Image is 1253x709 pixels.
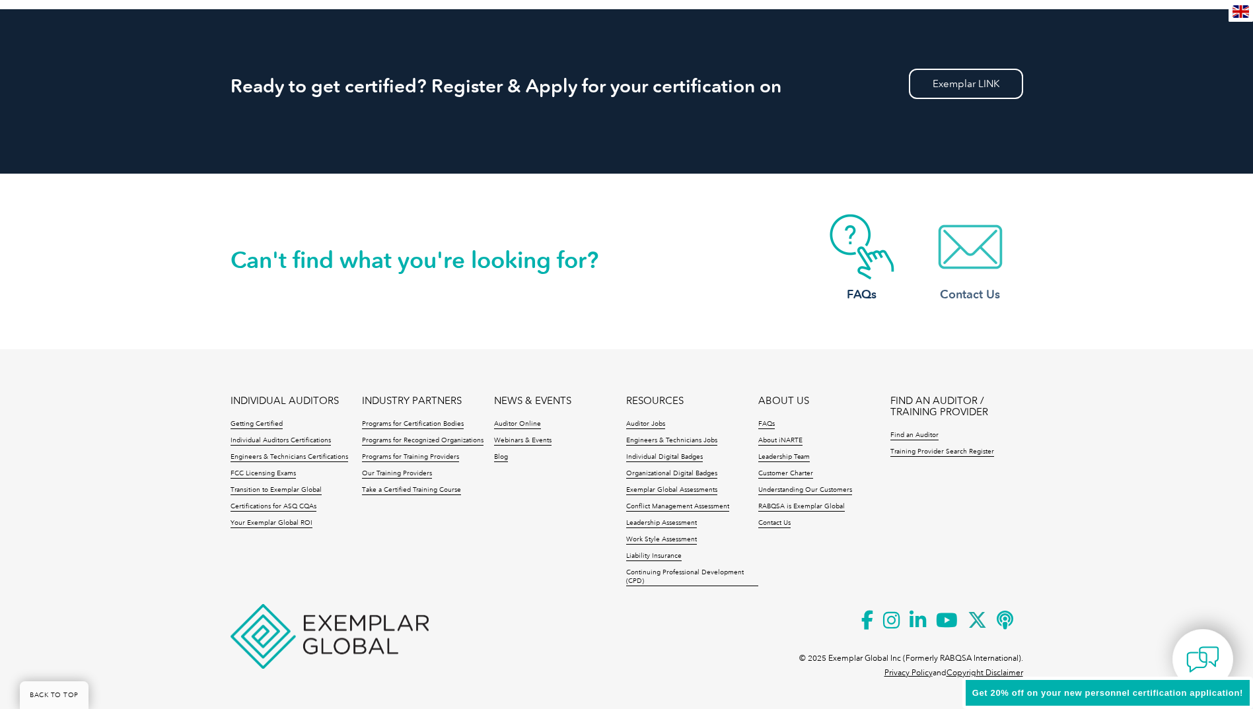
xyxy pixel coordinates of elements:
span: Get 20% off on your new personnel certification application! [972,688,1243,698]
a: Liability Insurance [626,552,682,561]
img: Exemplar Global [231,604,429,669]
h3: Contact Us [917,287,1023,303]
a: Organizational Digital Badges [626,469,717,479]
a: Copyright Disclaimer [947,668,1023,677]
a: Privacy Policy [884,668,933,677]
h2: Can't find what you're looking for? [231,250,627,271]
a: Individual Auditors Certifications [231,436,331,446]
a: FIND AN AUDITOR / TRAINING PROVIDER [890,395,1022,418]
a: ABOUT US [758,395,809,407]
a: Auditor Jobs [626,420,665,429]
img: contact-faq.webp [809,214,915,280]
a: Auditor Online [494,420,541,429]
a: Engineers & Technicians Jobs [626,436,717,446]
a: BACK TO TOP [20,681,89,709]
a: Find an Auditor [890,431,939,440]
a: Contact Us [758,519,791,528]
a: Exemplar LINK [909,69,1023,99]
h3: FAQs [809,287,915,303]
a: Programs for Training Providers [362,453,459,462]
a: Training Provider Search Register [890,448,994,457]
a: Your Exemplar Global ROI [231,519,312,528]
a: Understanding Our Customers [758,486,852,495]
a: Individual Digital Badges [626,453,703,462]
a: Leadership Team [758,453,810,462]
a: FCC Licensing Exams [231,469,296,479]
a: Leadership Assessment [626,519,697,528]
a: Exemplar Global Assessments [626,486,717,495]
a: Programs for Certification Bodies [362,420,464,429]
a: RABQSA is Exemplar Global [758,502,845,512]
a: Webinars & Events [494,436,552,446]
a: Getting Certified [231,420,283,429]
a: NEWS & EVENTS [494,395,571,407]
a: Conflict Management Assessment [626,502,729,512]
a: INDIVIDUAL AUDITORS [231,395,339,407]
a: Transition to Exemplar Global [231,486,322,495]
a: RESOURCES [626,395,684,407]
p: and [884,665,1023,680]
a: FAQs [758,420,775,429]
img: contact-chat.png [1186,643,1219,676]
a: Programs for Recognized Organizations [362,436,483,446]
a: Work Style Assessment [626,535,697,545]
a: Our Training Providers [362,469,432,479]
a: Certifications for ASQ CQAs [231,502,316,512]
a: INDUSTRY PARTNERS [362,395,462,407]
a: Engineers & Technicians Certifications [231,453,348,462]
a: Take a Certified Training Course [362,486,461,495]
a: Customer Charter [758,469,813,479]
a: Continuing Professional Development (CPD) [626,568,758,586]
img: contact-email.webp [917,214,1023,280]
a: FAQs [809,214,915,303]
a: Blog [494,453,508,462]
img: en [1233,5,1249,18]
h2: Ready to get certified? Register & Apply for your certification on [231,75,1023,96]
a: About iNARTE [758,436,803,446]
p: © 2025 Exemplar Global Inc (Formerly RABQSA International). [799,651,1023,665]
a: Contact Us [917,214,1023,303]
